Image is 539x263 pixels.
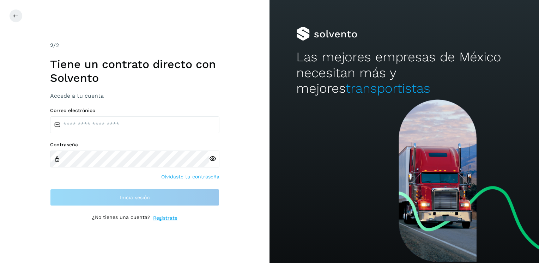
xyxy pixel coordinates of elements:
[50,92,219,99] h3: Accede a tu cuenta
[50,189,219,206] button: Inicia sesión
[50,108,219,114] label: Correo electrónico
[120,195,150,200] span: Inicia sesión
[296,49,512,96] h2: Las mejores empresas de México necesitan más y mejores
[50,41,219,50] div: /2
[153,214,177,222] a: Regístrate
[50,142,219,148] label: Contraseña
[50,42,53,49] span: 2
[50,57,219,85] h1: Tiene un contrato directo con Solvento
[346,81,430,96] span: transportistas
[92,214,150,222] p: ¿No tienes una cuenta?
[161,173,219,181] a: Olvidaste tu contraseña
